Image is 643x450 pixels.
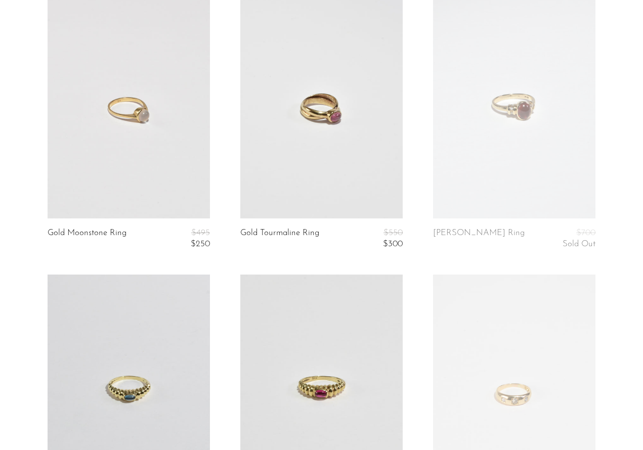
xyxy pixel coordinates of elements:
[563,240,595,248] span: Sold Out
[383,229,403,237] span: $550
[48,229,126,249] a: Gold Moonstone Ring
[191,229,210,237] span: $495
[576,229,595,237] span: $700
[383,240,403,248] span: $300
[433,229,525,249] a: [PERSON_NAME] Ring
[240,229,319,249] a: Gold Tourmaline Ring
[191,240,210,248] span: $250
